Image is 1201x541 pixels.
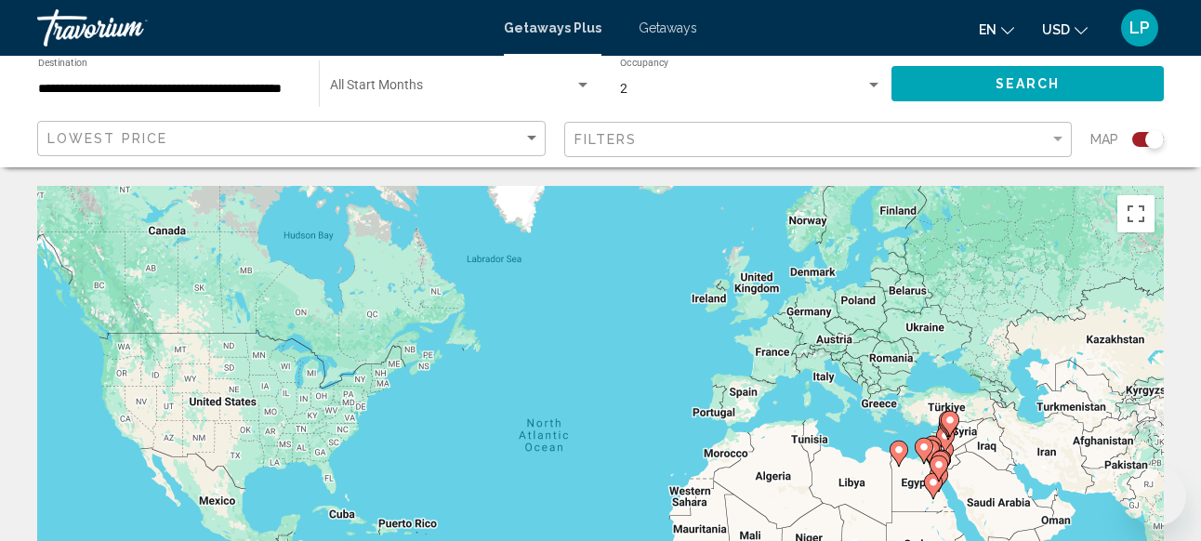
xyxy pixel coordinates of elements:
[37,9,485,46] a: Travorium
[620,81,627,96] span: 2
[1127,467,1186,526] iframe: Button to launch messaging window
[1042,22,1070,37] span: USD
[574,132,638,147] span: Filters
[504,20,601,35] a: Getaways Plus
[47,131,540,147] mat-select: Sort by
[1090,126,1118,152] span: Map
[1115,8,1164,47] button: User Menu
[891,66,1164,100] button: Search
[979,16,1014,43] button: Change language
[996,77,1061,92] span: Search
[47,131,167,146] span: Lowest Price
[1042,16,1088,43] button: Change currency
[979,22,996,37] span: en
[1129,19,1150,37] span: LP
[1117,195,1155,232] button: Toggle fullscreen view
[564,121,1073,159] button: Filter
[639,20,697,35] a: Getaways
